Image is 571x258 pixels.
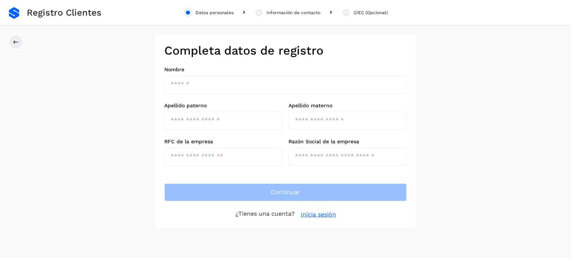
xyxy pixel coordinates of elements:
[164,102,283,109] label: Apellido paterno
[271,188,301,196] span: Continuar
[354,9,388,16] div: CIEC (Opcional)
[27,7,101,18] span: Registro Clientes
[288,138,407,145] label: Razón Social de la empresa
[164,43,407,58] h2: Completa datos de registro
[164,66,407,73] label: Nombre
[288,102,407,109] label: Apellido materno
[235,210,295,219] p: ¿Tienes una cuenta?
[196,9,233,16] div: Datos personales
[164,183,407,201] button: Continuar
[267,9,320,16] div: Información de contacto
[301,210,336,219] a: Inicia sesión
[164,138,283,145] label: RFC de la empresa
